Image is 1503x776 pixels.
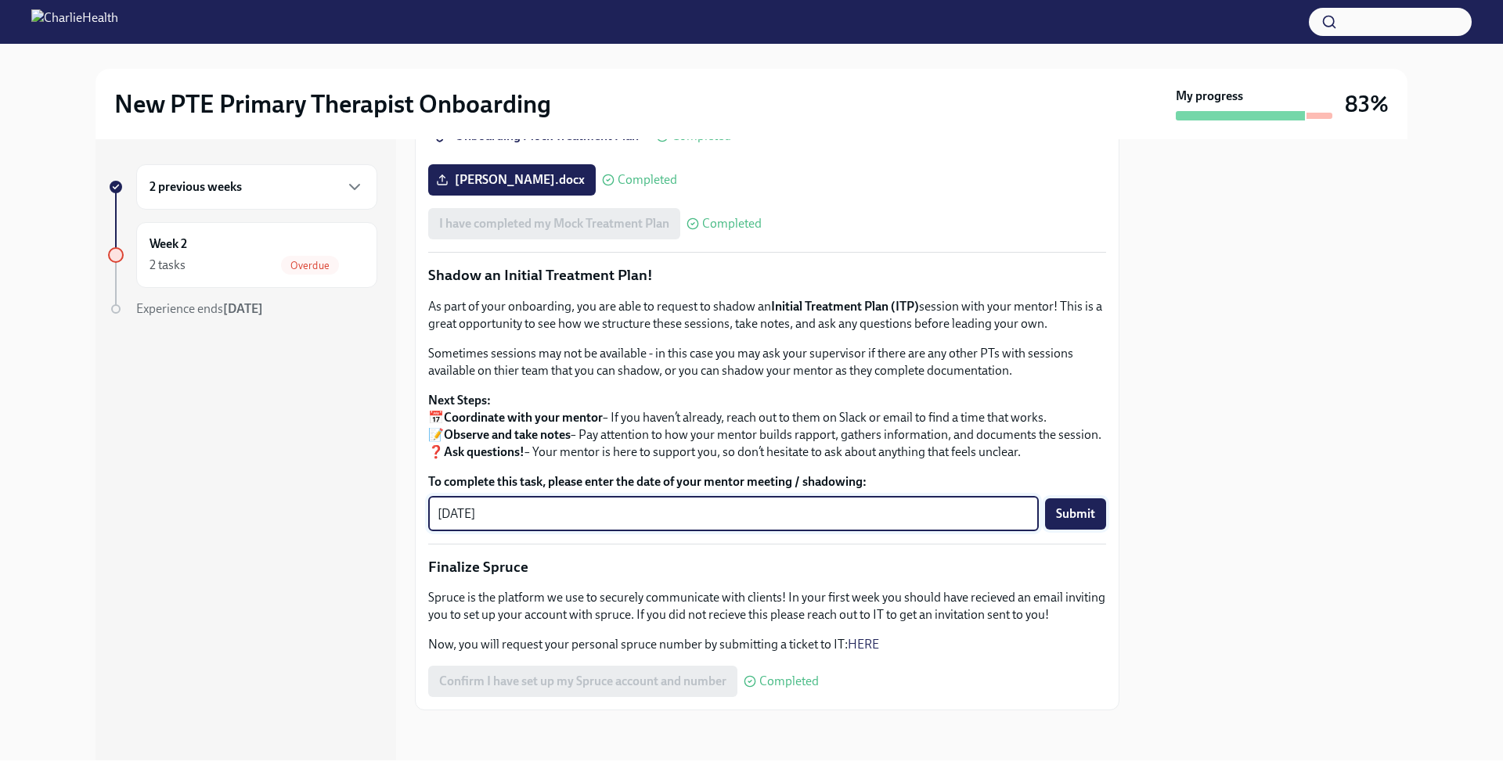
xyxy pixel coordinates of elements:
a: Week 22 tasksOverdue [108,222,377,288]
h6: Week 2 [150,235,187,253]
label: [PERSON_NAME].docx [428,164,596,196]
label: To complete this task, please enter the date of your mentor meeting / shadowing: [428,473,1106,490]
span: Completed [759,675,819,688]
strong: Coordinate with your mentor [444,410,603,425]
span: Experience ends [136,301,263,316]
p: As part of your onboarding, you are able to request to shadow an session with your mentor! This i... [428,298,1106,332]
h3: 83% [1345,90,1389,118]
span: Overdue [281,260,339,271]
p: Finalize Spruce [428,557,1106,577]
h6: 2 previous weeks [150,178,242,196]
strong: Ask questions! [444,444,524,459]
strong: Next Steps: [428,393,491,408]
span: [PERSON_NAME].docx [439,172,585,188]
span: Submit [1056,506,1095,522]
div: 2 previous weeks [136,164,377,210]
strong: Observe and take notes [444,427,571,442]
button: Submit [1045,498,1106,530]
p: Sometimes sessions may not be available - in this case you may ask your supervisor if there are a... [428,345,1106,379]
h2: New PTE Primary Therapist Onboarding [114,88,551,120]
p: Now, you will request your personal spruce number by submitting a ticket to IT: [428,636,1106,653]
strong: Initial Treatment Plan (ITP) [771,299,919,314]
span: Completed [618,174,677,186]
img: CharlieHealth [31,9,118,34]
span: Completed [702,217,762,230]
a: HERE [848,637,879,652]
div: 2 tasks [150,257,186,274]
textarea: [DATE] [438,505,1029,523]
strong: [DATE] [223,301,263,316]
p: Shadow an Initial Treatment Plan! [428,265,1106,286]
p: Spruce is the platform we use to securely communicate with clients! In your first week you should... [428,589,1106,623]
strong: My progress [1176,88,1243,105]
span: Completed [672,130,731,142]
p: 📅 – If you haven’t already, reach out to them on Slack or email to find a time that works. 📝 – Pa... [428,392,1106,461]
